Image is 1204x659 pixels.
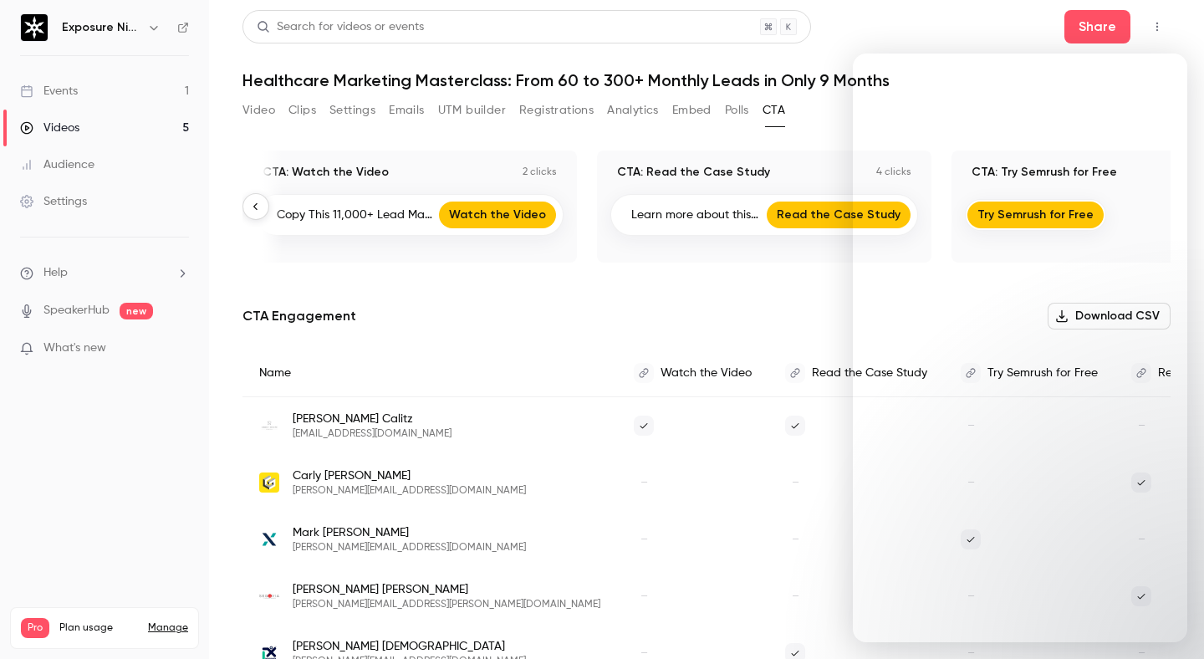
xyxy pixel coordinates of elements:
li: help-dropdown-opener [20,264,189,282]
h1: Healthcare Marketing Masterclass: From 60 to 300+ Monthly Leads in Only 9 Months [242,70,1171,90]
button: UTM builder [438,97,506,124]
button: Share [1064,10,1130,43]
button: Video [242,97,275,124]
h6: Exposure Ninja [62,19,140,36]
button: Polls [725,97,749,124]
div: Settings [20,193,87,210]
span: [PERSON_NAME] [DEMOGRAPHIC_DATA] [293,638,526,655]
img: segovia.com.sg [259,586,279,606]
span: – [785,586,805,606]
button: Top Bar Actions [1144,13,1171,40]
button: Embed [672,97,712,124]
span: – [634,586,654,606]
div: Search for videos or events [257,18,424,36]
span: – [634,529,654,549]
span: Carly [PERSON_NAME] [293,467,526,484]
div: Audience [20,156,94,173]
button: CTA [763,97,785,124]
a: Read the Case Study [767,202,911,228]
span: [PERSON_NAME][EMAIL_ADDRESS][DOMAIN_NAME] [293,541,526,554]
p: Copy This 11,000+ Lead Mark... [277,207,432,223]
span: Help [43,264,68,282]
a: Manage [148,621,188,635]
span: Mark [PERSON_NAME] [293,524,526,541]
button: Clips [288,97,316,124]
img: axial3d.com [259,529,279,549]
p: CTA: Read the Case Study [617,164,770,181]
span: – [634,473,654,493]
div: Videos [20,120,79,136]
span: [PERSON_NAME] Calitz [293,411,451,427]
a: Watch the Video [439,202,556,228]
span: [PERSON_NAME][EMAIL_ADDRESS][PERSON_NAME][DOMAIN_NAME] [293,598,600,611]
span: Pro [21,618,49,638]
span: new [120,303,153,319]
img: therebegiants.com [259,473,279,493]
span: [EMAIL_ADDRESS][DOMAIN_NAME] [293,427,451,441]
div: Events [20,83,78,100]
p: CTA: Watch the Video [263,164,389,181]
span: – [785,473,805,493]
span: [PERSON_NAME] [PERSON_NAME] [293,581,600,598]
img: abbeyhousedental.co.uk [259,416,279,436]
div: Name [242,350,617,397]
span: – [785,529,805,549]
p: CTA Engagement [242,306,356,326]
span: What's new [43,340,106,357]
span: Read the Case Study [812,367,927,379]
button: Registrations [519,97,594,124]
button: Settings [329,97,375,124]
button: Emails [389,97,424,124]
span: Plan usage [59,621,138,635]
p: Learn more about this high-... [631,207,760,223]
button: Analytics [607,97,659,124]
a: SpeakerHub [43,302,110,319]
span: [PERSON_NAME][EMAIL_ADDRESS][DOMAIN_NAME] [293,484,526,498]
span: Watch the Video [661,367,752,379]
iframe: To enrich screen reader interactions, please activate Accessibility in Grammarly extension settings [853,54,1187,642]
p: 2 clicks [523,166,557,179]
img: Exposure Ninja [21,14,48,41]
